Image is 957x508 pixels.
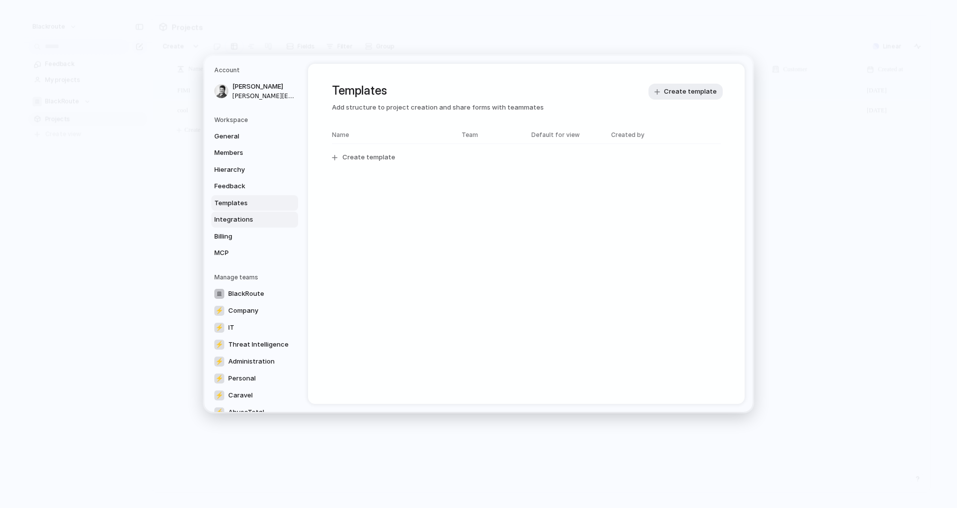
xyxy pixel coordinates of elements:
a: BlackRoute [211,285,298,301]
div: ⚡ [214,305,224,315]
span: BlackRoute [228,288,264,298]
a: Feedback [211,178,298,194]
button: Create template [648,84,723,100]
span: AbuseTotal [228,407,264,417]
a: [PERSON_NAME][PERSON_NAME][EMAIL_ADDRESS][DOMAIN_NAME] [211,79,298,104]
a: ⚡Administration [211,353,298,369]
span: [PERSON_NAME] [232,82,296,92]
span: MCP [214,248,278,258]
span: Personal [228,373,256,383]
span: Billing [214,231,278,241]
a: Templates [211,195,298,211]
span: IT [228,322,234,332]
span: General [214,131,278,141]
div: ⚡ [214,373,224,383]
a: ⚡Caravel [211,387,298,403]
div: ⚡ [214,322,224,332]
a: Integrations [211,212,298,228]
a: Members [211,145,298,161]
span: Feedback [214,181,278,191]
span: Name [332,130,452,139]
h5: Manage teams [214,272,298,281]
a: ⚡AbuseTotal [211,404,298,420]
h1: Templates [332,82,721,100]
span: Members [214,148,278,158]
div: ⚡ [214,390,224,400]
div: ⚡ [214,339,224,349]
a: General [211,128,298,144]
a: ⚡Company [211,302,298,318]
a: ⚡Personal [211,370,298,386]
span: Hierarchy [214,164,278,174]
span: Team [462,130,521,139]
span: Created by [611,130,644,139]
span: Default for view [531,130,580,139]
div: ⚡ [214,356,224,366]
h5: Account [214,66,298,75]
a: Billing [211,228,298,244]
span: Caravel [228,390,253,400]
a: MCP [211,245,298,261]
h5: Workspace [214,115,298,124]
span: Administration [228,356,275,366]
a: ⚡IT [211,319,298,335]
div: ⚡ [214,407,224,417]
span: Create template [342,152,395,162]
span: Add structure to project creation and share forms with teammates [332,103,721,113]
span: Integrations [214,215,278,225]
span: Create template [664,87,717,97]
span: Company [228,305,258,315]
span: Threat Intelligence [228,339,289,349]
span: Templates [214,198,278,208]
button: Create template [326,148,727,167]
a: Hierarchy [211,161,298,177]
span: [PERSON_NAME][EMAIL_ADDRESS][DOMAIN_NAME] [232,91,296,100]
a: ⚡Threat Intelligence [211,336,298,352]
